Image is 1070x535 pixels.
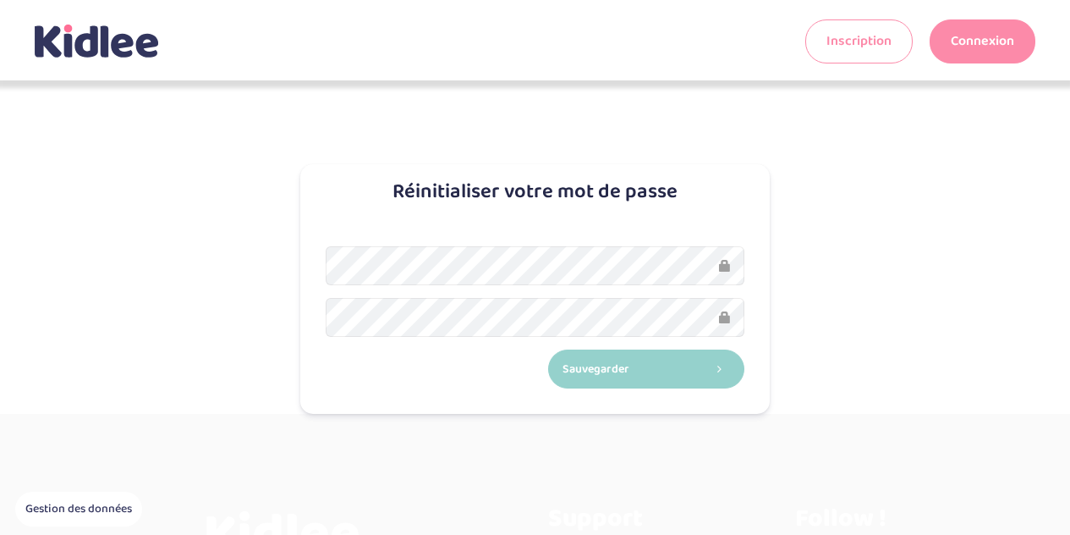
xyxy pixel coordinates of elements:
[805,19,913,63] a: Inscription
[13,114,1057,148] h1: Nouveau mot de passe
[15,492,142,527] button: Gestion des données
[795,505,1018,532] h3: Follow !
[313,181,757,203] h3: Réinitialiser votre mot de passe
[548,505,771,532] h3: Support
[25,502,132,517] span: Gestion des données
[548,350,745,389] button: Sauvegarder
[930,19,1035,63] a: Connexion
